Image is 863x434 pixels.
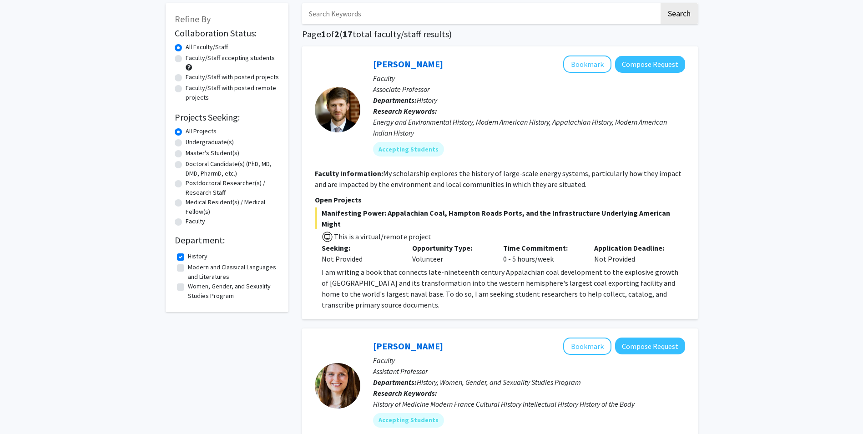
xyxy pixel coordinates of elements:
[175,235,279,246] h2: Department:
[417,96,437,105] span: History
[587,242,678,264] div: Not Provided
[186,137,234,147] label: Undergraduate(s)
[373,366,685,377] p: Assistant Professor
[373,399,685,409] div: History of Medicine Modern France Cultural History Intellectual History History of the Body
[322,267,685,310] p: I am writing a book that connects late-nineteenth century Appalachian coal development to the exp...
[186,126,217,136] label: All Projects
[373,340,443,352] a: [PERSON_NAME]
[615,56,685,73] button: Compose Request to Jaime Allison
[373,142,444,156] mat-chip: Accepting Students
[188,262,277,282] label: Modern and Classical Languages and Literatures
[373,58,443,70] a: [PERSON_NAME]
[594,242,671,253] p: Application Deadline:
[7,393,39,427] iframe: Chat
[373,84,685,95] p: Associate Professor
[615,338,685,354] button: Compose Request to Sara Black
[188,282,277,301] label: Women, Gender, and Sexuality Studies Program
[315,169,681,189] fg-read-more: My scholarship explores the history of large-scale energy systems, particularly how they impact a...
[175,112,279,123] h2: Projects Seeking:
[417,378,581,387] span: History, Women, Gender, and Sexuality Studies Program
[343,28,353,40] span: 17
[315,207,685,229] span: Manifesting Power: Appalachian Coal, Hampton Roads Ports, and the Infrastructure Underlying Ameri...
[373,355,685,366] p: Faculty
[373,413,444,428] mat-chip: Accepting Students
[321,28,326,40] span: 1
[315,169,383,178] b: Faculty Information:
[186,42,228,52] label: All Faculty/Staff
[333,232,431,241] span: This is a virtual/remote project
[186,72,279,82] label: Faculty/Staff with posted projects
[322,242,399,253] p: Seeking:
[186,159,279,178] label: Doctoral Candidate(s) (PhD, MD, DMD, PharmD, etc.)
[373,389,437,398] b: Research Keywords:
[373,378,417,387] b: Departments:
[373,96,417,105] b: Departments:
[373,106,437,116] b: Research Keywords:
[412,242,490,253] p: Opportunity Type:
[186,217,205,226] label: Faculty
[186,178,279,197] label: Postdoctoral Researcher(s) / Research Staff
[315,194,685,205] p: Open Projects
[186,53,275,63] label: Faculty/Staff accepting students
[302,29,698,40] h1: Page of ( total faculty/staff results)
[322,253,399,264] div: Not Provided
[496,242,587,264] div: 0 - 5 hours/week
[334,28,339,40] span: 2
[188,252,207,261] label: History
[661,3,698,24] button: Search
[373,73,685,84] p: Faculty
[405,242,496,264] div: Volunteer
[186,83,279,102] label: Faculty/Staff with posted remote projects
[186,148,239,158] label: Master's Student(s)
[563,56,611,73] button: Add Jaime Allison to Bookmarks
[563,338,611,355] button: Add Sara Black to Bookmarks
[503,242,580,253] p: Time Commitment:
[373,116,685,138] div: Energy and Environmental History, Modern American History, Appalachian History, Modern American I...
[302,3,659,24] input: Search Keywords
[175,28,279,39] h2: Collaboration Status:
[175,13,211,25] span: Refine By
[186,197,279,217] label: Medical Resident(s) / Medical Fellow(s)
